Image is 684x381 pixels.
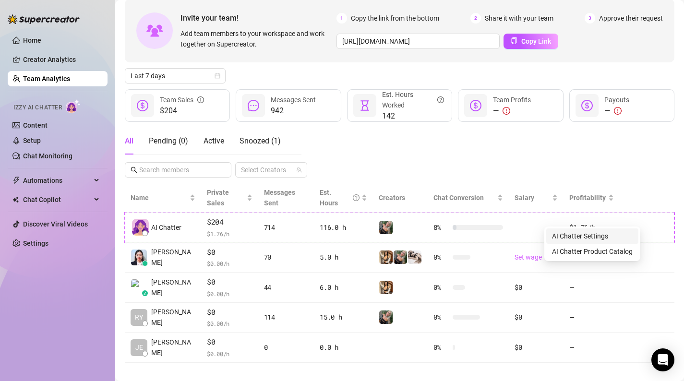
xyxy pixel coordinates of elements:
span: info-circle [197,95,204,105]
img: logo-BBDzfeDw.svg [8,14,80,24]
span: Messages Sent [264,189,295,207]
span: Chat Conversion [433,194,484,202]
span: copy [511,37,517,44]
span: Messages Sent [271,96,316,104]
span: question-circle [353,187,360,208]
span: 942 [271,105,316,117]
span: Last 7 days [131,69,220,83]
a: Home [23,36,41,44]
span: $ 0.00 /h [207,259,252,268]
a: Discover Viral Videos [23,220,88,228]
span: calendar [215,73,220,79]
img: Sophie [379,221,393,234]
a: Set wageedit [515,253,552,261]
div: z [142,290,148,296]
div: $0 [515,342,558,353]
a: AI Chatter Product Catalog [552,248,633,255]
th: Creators [373,183,428,213]
div: Est. Hours [320,187,360,208]
span: $0 [207,307,252,318]
span: $0 [207,336,252,348]
span: Profitability [569,194,606,202]
a: Content [23,121,48,129]
span: Add team members to your workspace and work together on Supercreator. [180,28,333,49]
span: 0 % [433,342,449,353]
div: 6.0 h [320,282,367,293]
span: team [296,167,302,173]
span: Invite your team! [180,12,336,24]
img: Sophieee [379,281,393,294]
img: Sophie [394,250,407,264]
span: $204 [207,216,252,228]
a: AI Chatter Settings [552,232,608,240]
a: Chat Monitoring [23,152,72,160]
span: message [248,100,259,111]
img: Jessica [408,250,421,264]
a: Team Analytics [23,75,70,83]
div: 70 [264,252,309,262]
td: — [564,333,619,363]
div: Est. Hours Worked [382,89,444,110]
div: 114 [264,312,309,322]
div: 116.0 h [320,222,367,233]
span: [PERSON_NAME] [151,247,195,268]
img: Sophie [379,310,393,324]
span: exclamation-circle [503,107,510,115]
span: JE [135,342,143,353]
span: $ 1.76 /h [207,229,252,238]
div: $0 [515,282,558,293]
img: AI Chatter [66,99,81,113]
span: Share it with your team [485,13,553,24]
a: Creator Analytics [23,52,100,67]
span: [PERSON_NAME] [151,337,195,358]
span: 8 % [433,222,449,233]
span: 0 % [433,312,449,322]
td: — [564,303,619,333]
img: izzy-ai-chatter-avatar-DDCN_rTZ.svg [132,219,149,236]
span: 3 [585,13,595,24]
span: search [131,167,137,173]
span: RY [135,312,143,322]
th: Name [125,183,201,213]
div: $1.76 /h [569,222,613,233]
div: — [604,105,629,117]
span: Name [131,192,188,203]
span: $0 [207,276,252,288]
span: $ 0.00 /h [207,349,252,358]
span: Salary [515,194,534,202]
span: Private Sales [207,189,229,207]
span: $204 [160,105,204,117]
img: Remah Dangcal [131,250,147,265]
div: Open Intercom Messenger [651,348,674,371]
span: $ 0.00 /h [207,289,252,298]
div: 15.0 h [320,312,367,322]
span: Chat Copilot [23,192,91,207]
span: question-circle [437,89,444,110]
div: 5.0 h [320,252,367,262]
div: Team Sales [160,95,204,105]
div: 0.0 h [320,342,367,353]
span: Active [204,136,224,145]
a: Settings [23,239,48,247]
span: 1 [336,13,347,24]
img: Molly [131,279,147,295]
div: 44 [264,282,309,293]
div: All [125,135,133,147]
div: Pending ( 0 ) [149,135,188,147]
span: dollar-circle [470,100,481,111]
a: Setup [23,137,41,144]
span: 0 % [433,282,449,293]
span: Izzy AI Chatter [13,103,62,112]
div: 0 [264,342,309,353]
span: Approve their request [599,13,663,24]
span: Payouts [604,96,629,104]
button: Copy Link [504,34,558,49]
span: Copy the link from the bottom [351,13,439,24]
span: 0 % [433,252,449,262]
span: Snoozed ( 1 ) [240,136,281,145]
span: $ 0.00 /h [207,319,252,328]
span: 142 [382,110,444,122]
span: thunderbolt [12,177,20,184]
span: dollar-circle [581,100,593,111]
span: [PERSON_NAME] [151,277,195,298]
